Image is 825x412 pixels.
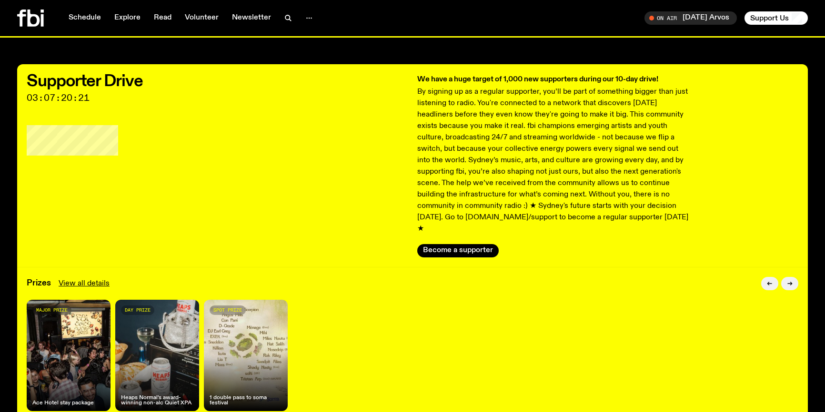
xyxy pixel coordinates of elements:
[213,307,242,313] span: spot prize
[27,279,51,287] h3: Prizes
[745,11,808,25] button: Support Us
[63,11,107,25] a: Schedule
[644,11,737,25] button: On Air[DATE] Arvos
[36,307,68,313] span: major prize
[109,11,146,25] a: Explore
[210,395,282,406] h4: 1 double pass to soma festival
[125,307,151,313] span: day prize
[417,74,692,85] h3: We have a huge target of 1,000 new supporters during our 10-day drive!
[121,395,193,406] h4: Heaps Normal's award-winning non-alc Quiet XPA
[27,94,408,102] span: 03:07:20:21
[750,14,789,22] span: Support Us
[417,86,692,235] p: By signing up as a regular supporter, you’ll be part of something bigger than just listening to r...
[32,401,94,406] h4: Ace Hotel stay package
[417,244,499,257] button: Become a supporter
[59,278,110,289] a: View all details
[179,11,224,25] a: Volunteer
[226,11,277,25] a: Newsletter
[148,11,177,25] a: Read
[27,74,408,89] h2: Supporter Drive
